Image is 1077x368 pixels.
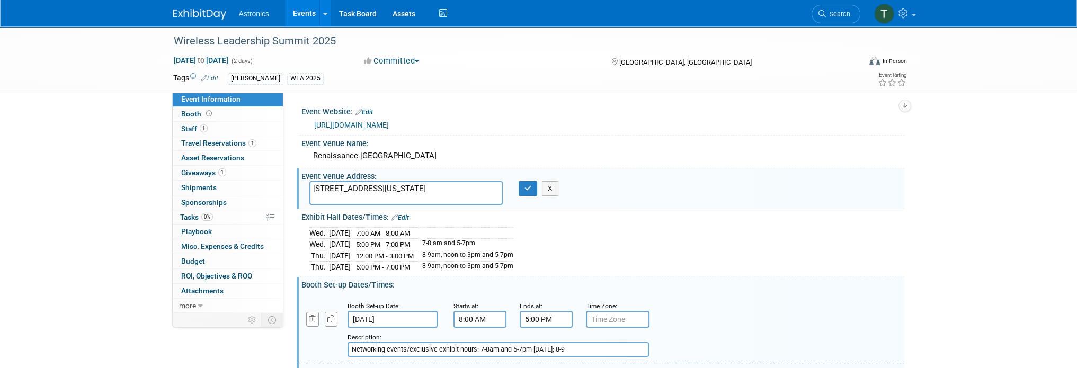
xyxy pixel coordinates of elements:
span: Attachments [181,286,224,295]
span: Misc. Expenses & Credits [181,242,264,250]
td: Thu. [309,262,329,273]
div: Event Rating [877,73,906,78]
img: ExhibitDay [173,9,226,20]
td: 8-9am, noon to 3pm and 5-7pm [416,250,513,262]
span: (2 days) [230,58,253,65]
span: ROI, Objectives & ROO [181,272,252,280]
span: Event Information [181,95,241,103]
span: Budget [181,257,205,265]
button: X [542,181,558,196]
span: 12:00 PM - 3:00 PM [356,252,414,260]
a: Event Information [173,92,283,106]
span: Astronics [239,10,270,18]
small: Ends at: [520,302,542,310]
a: ROI, Objectives & ROO [173,269,283,283]
img: Format-Inperson.png [869,57,880,65]
input: Date [348,311,438,328]
input: Description [348,342,649,357]
a: Edit [201,75,218,82]
div: Renaissance [GEOGRAPHIC_DATA] [309,148,896,164]
a: Budget [173,254,283,268]
td: Tags [173,73,218,85]
span: Asset Reservations [181,154,244,162]
td: Thu. [309,250,329,262]
td: Toggle Event Tabs [261,313,283,327]
td: [DATE] [329,227,351,239]
td: Personalize Event Tab Strip [243,313,262,327]
span: [GEOGRAPHIC_DATA], [GEOGRAPHIC_DATA] [619,58,752,66]
small: Description: [348,334,381,341]
a: Sponsorships [173,195,283,210]
a: Tasks0% [173,210,283,225]
span: Sponsorships [181,198,227,207]
button: Committed [360,56,423,67]
div: Event Venue Name: [301,136,904,149]
div: In-Person [882,57,906,65]
div: Exhibit Hall Dates/Times: [301,209,904,223]
td: [DATE] [329,239,351,250]
td: 8-9am, noon to 3pm and 5-7pm [416,262,513,273]
div: Booth Set-up Dates/Times: [301,277,904,290]
span: more [179,301,196,310]
small: Booth Set-up Date: [348,302,400,310]
a: more [173,299,283,313]
img: Tiffany Branin [874,4,894,24]
span: Booth not reserved yet [204,110,214,118]
td: Wed. [309,239,329,250]
span: Booth [181,110,214,118]
a: Giveaways1 [173,166,283,180]
span: 5:00 PM - 7:00 PM [356,263,410,271]
td: Wed. [309,227,329,239]
span: Playbook [181,227,212,236]
span: 1 [248,139,256,147]
a: [URL][DOMAIN_NAME] [314,121,389,129]
a: Search [812,5,860,23]
a: Travel Reservations1 [173,136,283,150]
div: Event Venue Address: [301,168,904,182]
input: Start Time [453,311,506,328]
a: Staff1 [173,122,283,136]
span: Staff [181,124,208,133]
a: Edit [355,109,373,116]
a: Shipments [173,181,283,195]
input: End Time [520,311,573,328]
span: Tasks [180,213,213,221]
a: Edit [391,214,409,221]
span: Shipments [181,183,217,192]
span: 0% [201,213,213,221]
a: Playbook [173,225,283,239]
div: WLA 2025 [287,73,324,84]
span: [DATE] [DATE] [173,56,229,65]
a: Booth [173,107,283,121]
span: Giveaways [181,168,226,177]
span: Search [826,10,850,18]
span: 1 [218,168,226,176]
a: Asset Reservations [173,151,283,165]
input: Time Zone [586,311,649,328]
span: 1 [200,124,208,132]
td: 7-8 am and 5-7pm [416,239,513,250]
small: Time Zone: [586,302,617,310]
div: [PERSON_NAME] [228,73,283,84]
div: Wireless Leadership Summit 2025 [170,32,844,51]
span: 7:00 AM - 8:00 AM [356,229,410,237]
a: Attachments [173,284,283,298]
a: Misc. Expenses & Credits [173,239,283,254]
span: 5:00 PM - 7:00 PM [356,240,410,248]
div: Event Format [798,55,907,71]
span: Travel Reservations [181,139,256,147]
td: [DATE] [329,262,351,273]
small: Starts at: [453,302,478,310]
div: Event Website: [301,104,904,118]
td: [DATE] [329,250,351,262]
span: to [196,56,206,65]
